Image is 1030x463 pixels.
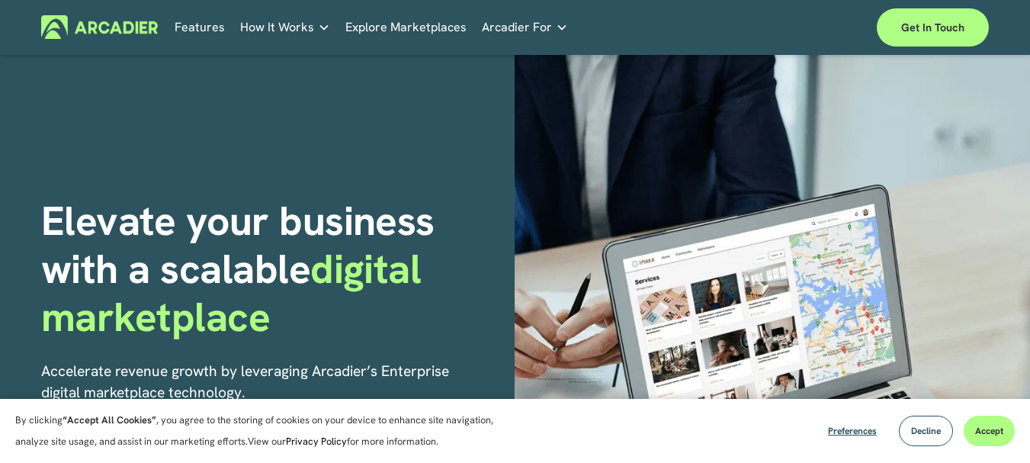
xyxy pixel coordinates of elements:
span: How It Works [240,17,314,38]
span: Accept [975,425,1003,437]
span: Preferences [828,425,877,437]
p: Accelerate revenue growth by leveraging Arcadier’s Enterprise digital marketplace technology. [41,361,476,404]
a: Explore Marketplaces [345,15,467,39]
span: Arcadier For [482,17,552,38]
button: Preferences [817,416,888,446]
a: Privacy Policy [286,435,347,448]
p: By clicking , you agree to the storing of cookies on your device to enhance site navigation, anal... [15,410,511,452]
strong: “Accept All Cookies” [63,413,156,426]
a: Features [175,15,225,39]
a: folder dropdown [240,15,330,39]
span: Decline [911,425,941,437]
button: Accept [964,416,1015,446]
strong: digital marketplace [41,243,432,343]
img: Arcadier [41,15,158,39]
a: folder dropdown [482,15,568,39]
strong: Elevate your business with a scalable [41,195,444,295]
a: Get in touch [877,8,989,47]
button: Decline [899,416,953,446]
